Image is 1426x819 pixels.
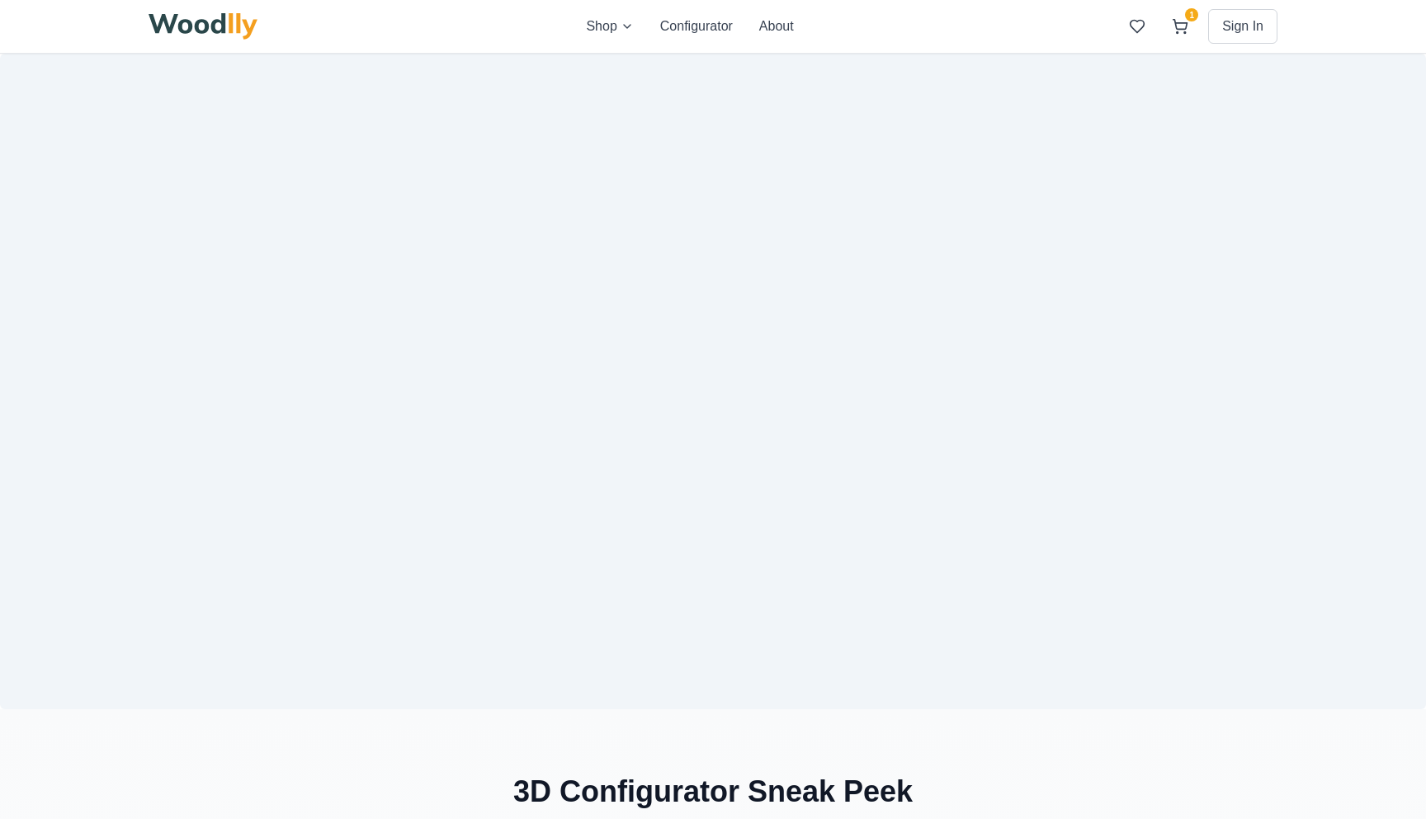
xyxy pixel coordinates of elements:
[759,17,794,36] button: About
[1165,12,1195,41] button: 1
[586,17,633,36] button: Shop
[149,775,1277,808] h2: 3D Configurator Sneak Peek
[149,13,257,40] img: Woodlly
[660,17,733,36] button: Configurator
[1208,9,1277,44] button: Sign In
[1185,8,1198,21] span: 1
